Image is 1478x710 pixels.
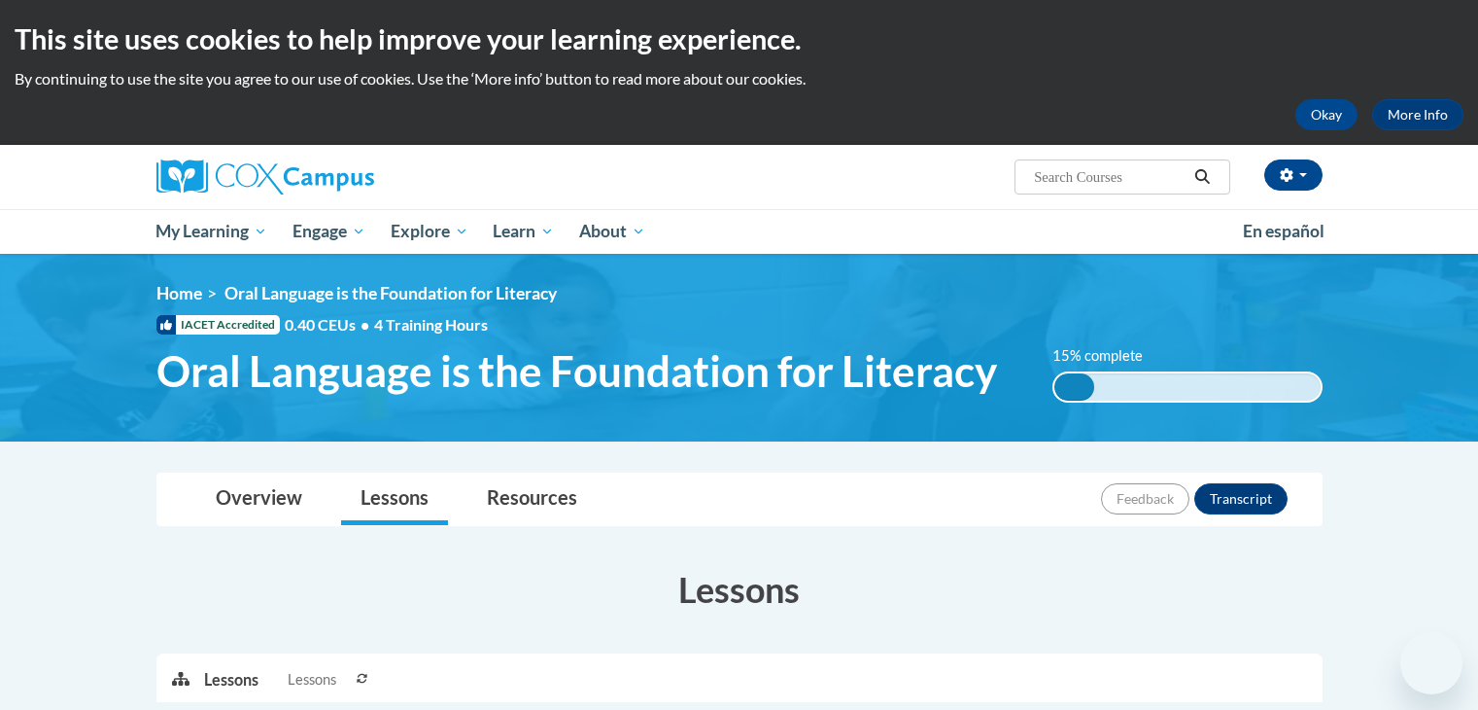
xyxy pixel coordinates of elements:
[1032,165,1187,189] input: Search Courses
[156,345,997,397] span: Oral Language is the Foundation for Literacy
[127,209,1352,254] div: Main menu
[567,209,658,254] a: About
[1372,99,1463,130] a: More Info
[285,314,374,336] span: 0.40 CEUs
[579,220,645,243] span: About
[374,315,488,334] span: 4 Training Hours
[493,220,554,243] span: Learn
[1101,483,1189,515] button: Feedback
[480,209,567,254] a: Learn
[1054,373,1094,401] div: 15% complete
[391,220,468,243] span: Explore
[292,220,365,243] span: Engage
[156,160,374,195] img: Cox Campus
[1264,160,1323,191] button: Account Settings
[155,220,267,243] span: My Learning
[204,669,258,691] p: Lessons
[156,160,526,195] a: Cox Campus
[1187,165,1217,189] button: Search
[1230,211,1337,252] a: En español
[467,474,597,525] a: Resources
[1052,345,1164,367] label: 15% complete
[378,209,481,254] a: Explore
[156,315,280,335] span: IACET Accredited
[288,669,336,691] span: Lessons
[196,474,322,525] a: Overview
[1243,221,1324,241] span: En español
[1194,483,1288,515] button: Transcript
[280,209,378,254] a: Engage
[341,474,448,525] a: Lessons
[144,209,281,254] a: My Learning
[156,283,202,303] a: Home
[156,565,1323,614] h3: Lessons
[1400,632,1462,694] iframe: Button to launch messaging window
[15,19,1463,58] h2: This site uses cookies to help improve your learning experience.
[224,283,557,303] span: Oral Language is the Foundation for Literacy
[15,68,1463,89] p: By continuing to use the site you agree to our use of cookies. Use the ‘More info’ button to read...
[1295,99,1358,130] button: Okay
[361,315,369,334] span: •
